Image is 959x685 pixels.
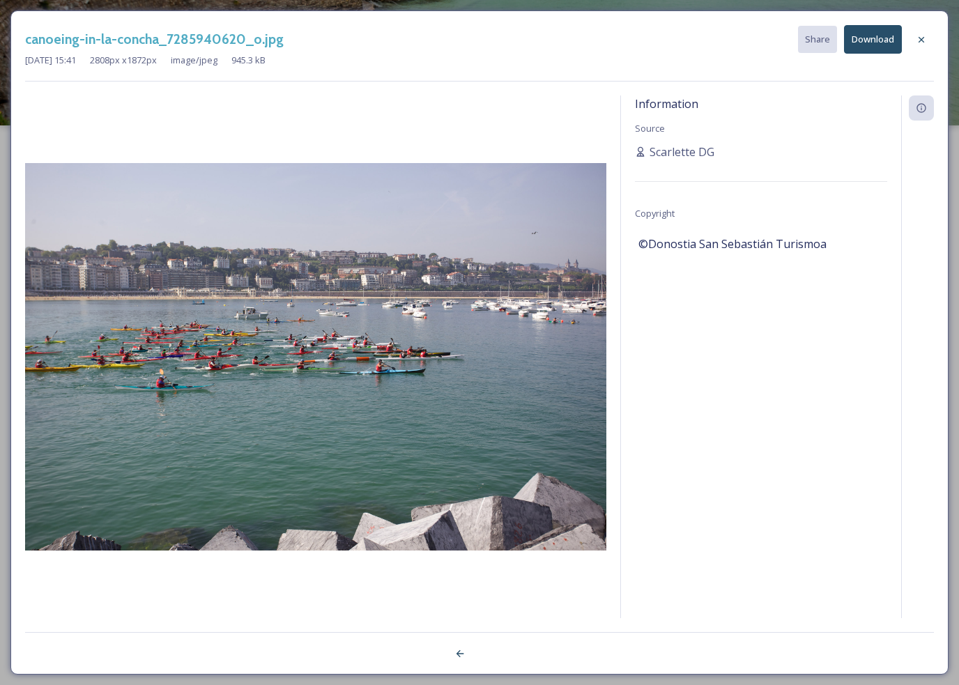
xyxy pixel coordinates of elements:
[638,236,827,252] span: ©Donostia San Sebastián Turismoa
[635,96,698,111] span: Information
[25,29,284,49] h3: canoeing-in-la-concha_7285940620_o.jpg
[844,25,902,54] button: Download
[25,163,606,551] img: canoeing-in-la-concha_7285940620_o.jpg
[231,54,266,67] span: 945.3 kB
[798,26,837,53] button: Share
[171,54,217,67] span: image/jpeg
[650,144,714,160] span: Scarlette DG
[90,54,157,67] span: 2808 px x 1872 px
[635,207,675,220] span: Copyright
[635,122,665,134] span: Source
[25,54,76,67] span: [DATE] 15:41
